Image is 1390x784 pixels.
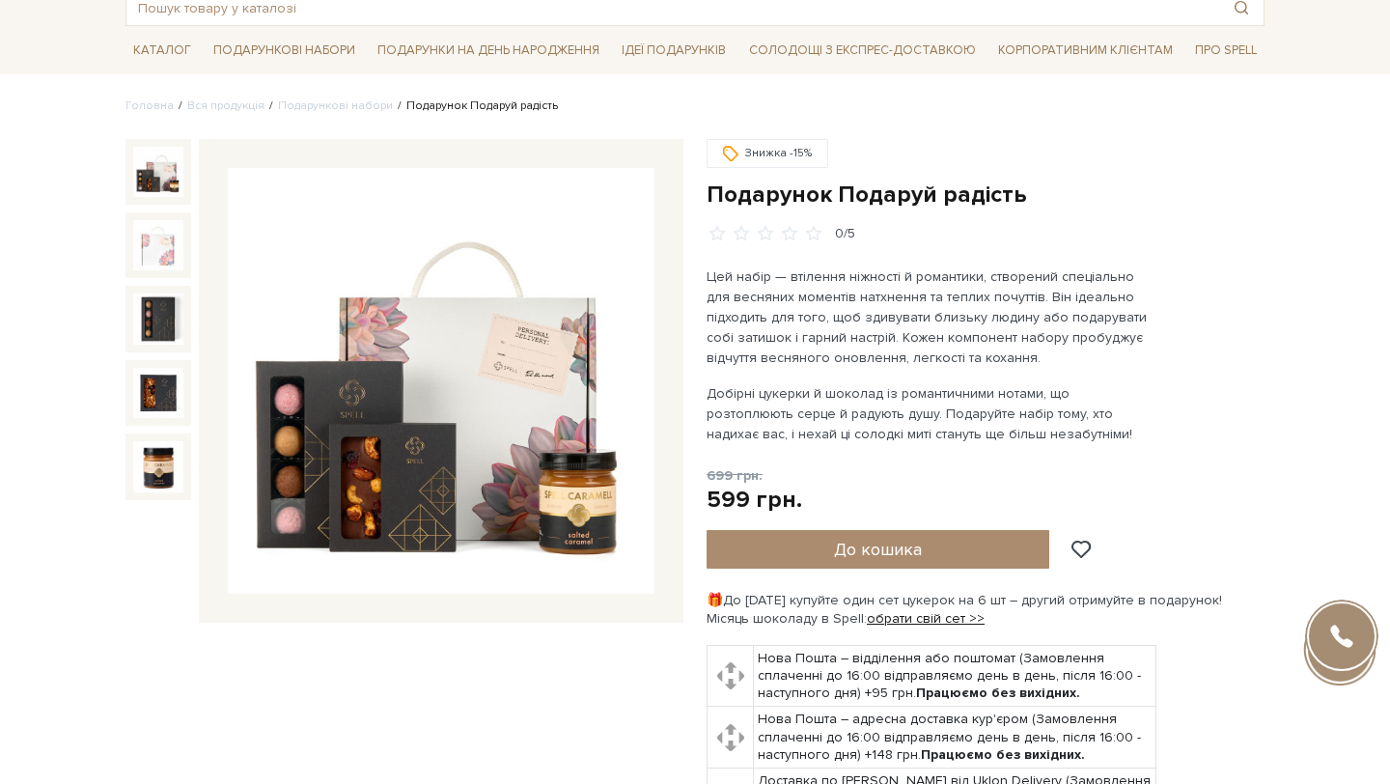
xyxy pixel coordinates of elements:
[707,467,763,484] span: 699 грн.
[125,36,199,66] span: Каталог
[125,98,174,113] a: Головна
[133,441,183,491] img: Подарунок Подаруй радість
[707,383,1159,444] p: Добірні цукерки й шоколад із романтичними нотами, що розтоплюють серце й радують душу. Подаруйте ...
[206,36,363,66] span: Подарункові набори
[835,225,855,243] div: 0/5
[707,592,1265,627] div: 🎁До [DATE] купуйте один сет цукерок на 6 шт – другий отримуйте в подарунок! Місяць шоколаду в Spell:
[921,746,1085,763] b: Працюємо без вихідних.
[133,294,183,344] img: Подарунок Подаруй радість
[393,98,558,115] li: Подарунок Подаруй радість
[614,36,734,66] span: Ідеї подарунків
[187,98,264,113] a: Вся продукція
[754,707,1156,769] td: Нова Пошта – адресна доставка кур'єром (Замовлення сплаченні до 16:00 відправляємо день в день, п...
[990,34,1181,67] a: Корпоративним клієнтам
[228,168,654,595] img: Подарунок Подаруй радість
[707,485,802,515] div: 599 грн.
[707,266,1159,368] p: Цей набір — втілення ніжності й романтики, створений спеціально для весняних моментів натхнення т...
[741,34,984,67] a: Солодощі з експрес-доставкою
[754,645,1156,707] td: Нова Пошта – відділення або поштомат (Замовлення сплаченні до 16:00 відправляємо день в день, піс...
[707,139,828,168] div: Знижка -15%
[370,36,607,66] span: Подарунки на День народження
[707,180,1265,210] h1: Подарунок Подаруй радість
[133,368,183,418] img: Подарунок Подаруй радість
[834,539,922,560] span: До кошика
[278,98,393,113] a: Подарункові набори
[707,530,1049,569] button: До кошика
[867,610,985,627] a: обрати свій сет >>
[133,220,183,270] img: Подарунок Подаруй радість
[1187,36,1265,66] span: Про Spell
[133,147,183,197] img: Подарунок Подаруй радість
[916,685,1080,701] b: Працюємо без вихідних.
